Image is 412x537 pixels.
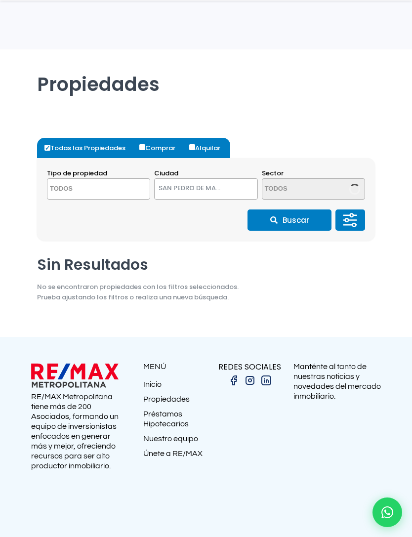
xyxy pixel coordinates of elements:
img: instagram.png [244,374,256,386]
button: Buscar [247,209,331,231]
input: Alquilar [189,144,195,150]
p: Manténte al tanto de nuestras noticias y novedades del mercado inmobiliario. [293,362,381,401]
p: MENÚ [143,362,206,372]
a: Préstamos Hipotecarios [143,409,206,434]
span: × [244,185,247,193]
a: Propiedades [143,394,206,409]
p: REDES SOCIALES [206,362,293,372]
label: Comprar [137,138,185,158]
span: Tipo de propiedad [47,168,107,178]
h2: Sin Resultados [37,255,239,274]
h1: Propiedades [37,49,375,96]
span: SAN PEDRO DE MACORÍS [155,181,233,195]
iframe: Form 0 [293,409,381,534]
input: Todas las Propiedades [44,145,50,151]
img: remax metropolitana logo [31,362,119,389]
p: RE/MAX Metropolitana tiene más de 200 Asociados, formando un equipo de inversionistas enfocados e... [31,392,119,471]
img: linkedin.png [260,374,272,386]
textarea: Search [262,179,346,200]
span: Ciudad [154,168,178,178]
label: Todas las Propiedades [42,138,135,158]
span: Sector [262,168,284,178]
a: Únete a RE/MAX [143,449,206,463]
a: Inicio [143,379,206,394]
button: Remove all items [234,181,247,197]
input: Comprar [139,144,145,150]
p: No se encontraron propiedades con los filtros seleccionados. Prueba ajustando los filtros o reali... [37,282,239,302]
textarea: Search [47,179,131,200]
span: SAN PEDRO DE MACORÍS [154,178,257,200]
label: Alquilar [187,138,230,158]
a: Nuestro equipo [143,434,206,449]
img: facebook.png [228,374,240,386]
